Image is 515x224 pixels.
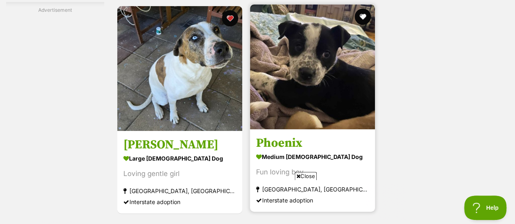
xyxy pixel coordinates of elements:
img: Phoenix - Border Collie Dog [250,4,375,129]
iframe: Help Scout Beacon - Open [464,196,507,220]
h3: Phoenix [256,135,369,150]
div: Loving gentle girl [123,168,236,179]
strong: large [DEMOGRAPHIC_DATA] Dog [123,152,236,164]
button: favourite [222,10,238,26]
div: Fun loving boy [256,166,369,177]
img: Molly - Bull Arab Dog [117,6,242,131]
a: [PERSON_NAME] large [DEMOGRAPHIC_DATA] Dog Loving gentle girl [GEOGRAPHIC_DATA], [GEOGRAPHIC_DATA... [117,130,242,213]
button: favourite [355,9,371,25]
span: Close [295,172,317,180]
a: Phoenix medium [DEMOGRAPHIC_DATA] Dog Fun loving boy [GEOGRAPHIC_DATA], [GEOGRAPHIC_DATA] Interst... [250,129,375,211]
iframe: Advertisement [110,183,406,220]
h3: [PERSON_NAME] [123,137,236,152]
strong: medium [DEMOGRAPHIC_DATA] Dog [256,150,369,162]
